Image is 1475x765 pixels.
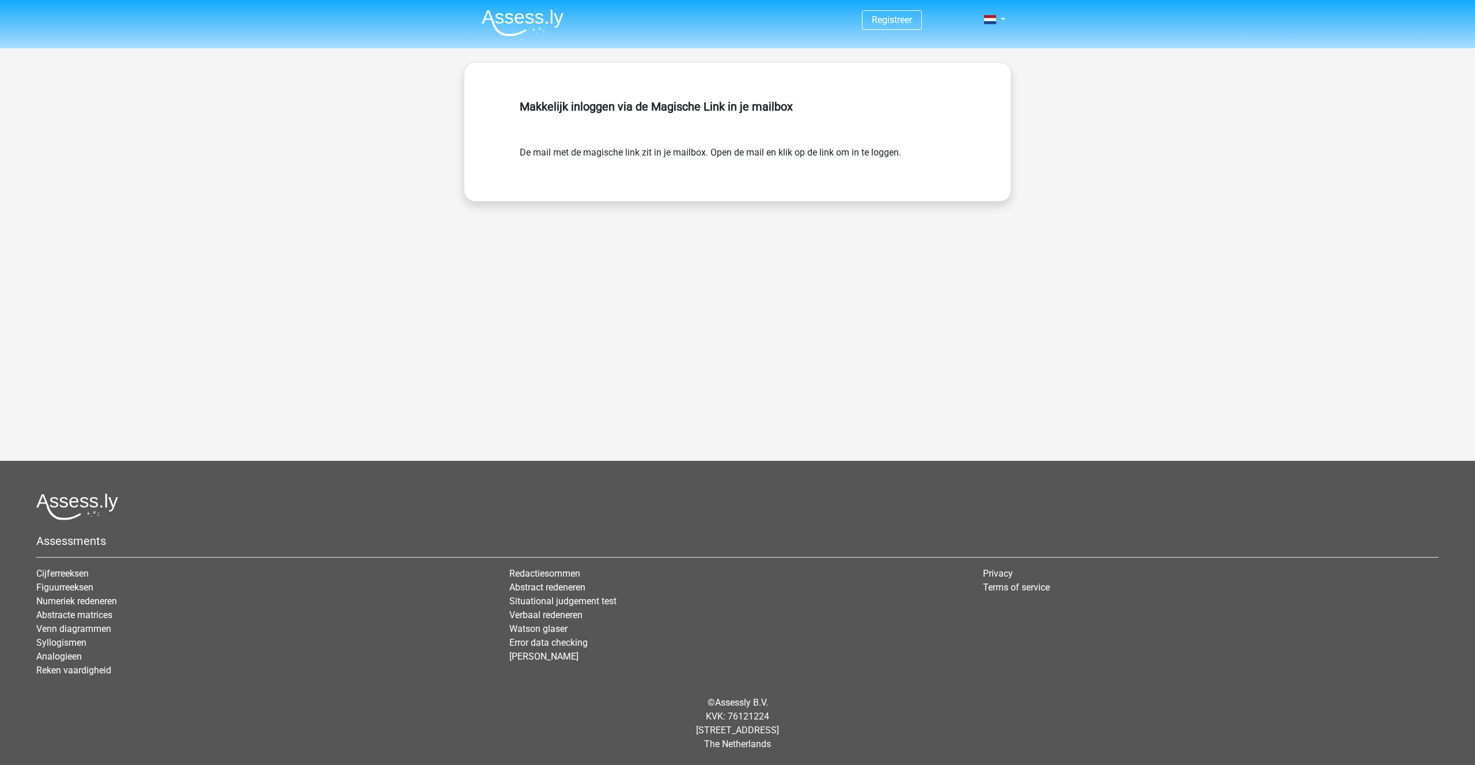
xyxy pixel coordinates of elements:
[36,596,117,607] a: Numeriek redeneren
[482,9,563,36] img: Assessly
[872,14,912,25] a: Registreer
[36,665,111,676] a: Reken vaardigheid
[509,609,583,620] a: Verbaal redeneren
[36,637,86,648] a: Syllogismen
[509,623,568,634] a: Watson glaser
[509,651,578,662] a: [PERSON_NAME]
[36,651,82,662] a: Analogieen
[36,623,111,634] a: Venn diagrammen
[520,146,955,160] form: De mail met de magische link zit in je mailbox. Open de mail en klik op de link om in te loggen.
[509,568,580,579] a: Redactiesommen
[36,582,93,593] a: Figuurreeksen
[983,568,1013,579] a: Privacy
[509,637,588,648] a: Error data checking
[509,596,617,607] a: Situational judgement test
[36,534,1439,548] h5: Assessments
[36,568,89,579] a: Cijferreeksen
[36,609,112,620] a: Abstracte matrices
[715,697,768,708] a: Assessly B.V.
[509,582,585,593] a: Abstract redeneren
[36,493,118,520] img: Assessly logo
[983,582,1050,593] a: Terms of service
[28,687,1447,760] div: © KVK: 76121224 [STREET_ADDRESS] The Netherlands
[520,100,955,113] h5: Makkelijk inloggen via de Magische Link in je mailbox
